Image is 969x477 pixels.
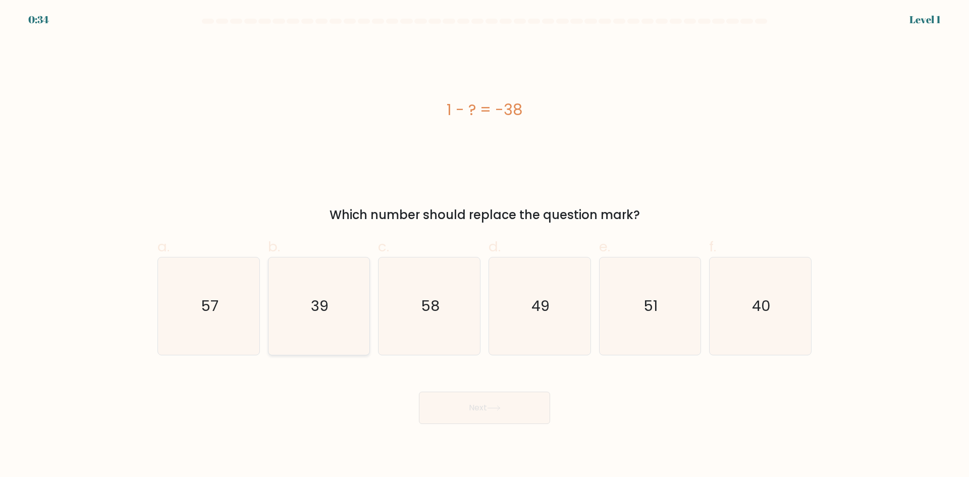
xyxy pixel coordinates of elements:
[311,296,329,316] text: 39
[644,296,658,316] text: 51
[164,206,805,224] div: Which number should replace the question mark?
[28,12,49,27] div: 0:34
[268,237,280,256] span: b.
[157,98,812,121] div: 1 - ? = -38
[599,237,610,256] span: e.
[378,237,389,256] span: c.
[421,296,440,316] text: 58
[709,237,716,256] span: f.
[419,392,550,424] button: Next
[752,296,771,316] text: 40
[909,12,941,27] div: Level 1
[201,296,219,316] text: 57
[489,237,501,256] span: d.
[531,296,550,316] text: 49
[157,237,170,256] span: a.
